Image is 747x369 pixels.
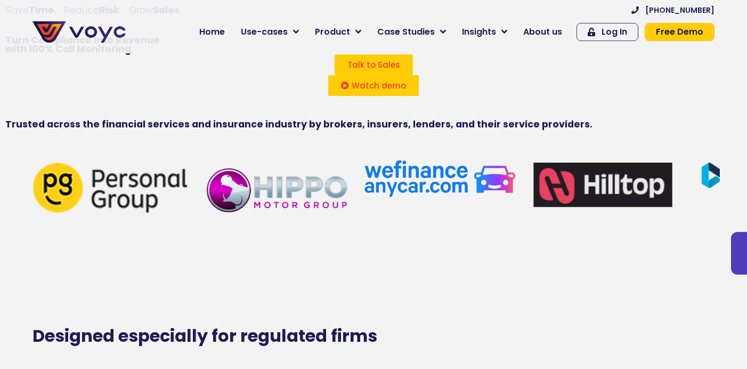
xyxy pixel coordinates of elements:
span: Talk to Sales [347,61,400,69]
span: Case Studies [377,26,435,38]
img: personal-group-logo [33,155,187,220]
a: Watch demo [328,75,419,96]
a: [PHONE_NUMBER] [631,6,714,14]
a: Product [307,21,369,43]
a: About us [515,21,570,43]
h2: Designed especially for regulated firms [33,326,714,346]
span: Insights [462,26,496,38]
a: Use-cases [233,21,307,43]
a: Talk to Sales [335,54,413,75]
span: [PHONE_NUMBER] [645,6,714,14]
img: voyc-full-logo [33,21,126,43]
a: Case Studies [369,21,454,43]
a: Insights [454,21,515,43]
span: Use-cases [241,26,288,38]
span: Product [315,26,350,38]
span: Free Demo [656,28,703,36]
span: Home [199,26,225,38]
a: Free Demo [645,23,714,41]
span: About us [523,26,562,38]
a: Log In [577,23,638,41]
span: Log In [602,28,627,36]
a: Home [191,21,233,43]
b: Trusted across the financial services and insurance industry by brokers, insurers, lenders, and t... [5,118,592,131]
img: hilltopnew [528,155,683,219]
img: we finance cars logo [363,155,517,202]
span: Watch demo [352,82,406,90]
img: Hippo [198,155,352,226]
